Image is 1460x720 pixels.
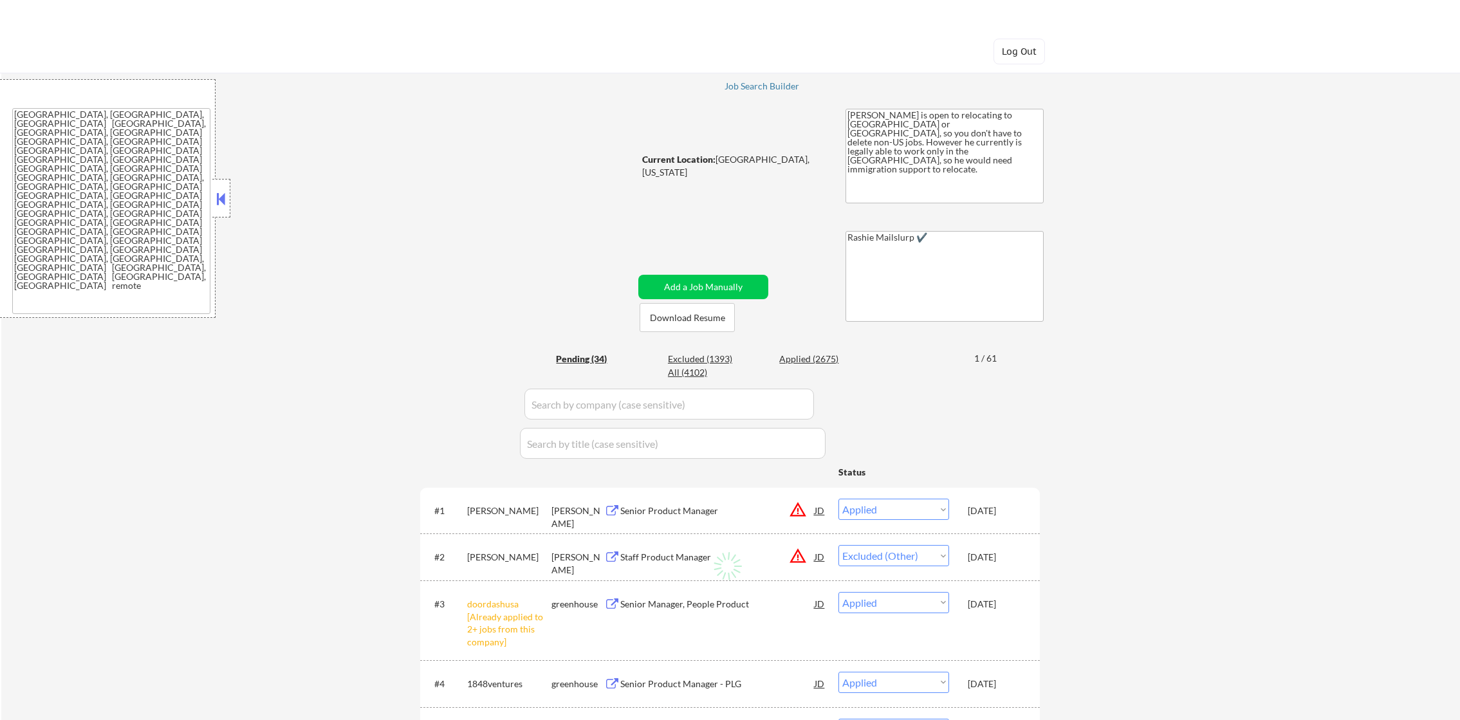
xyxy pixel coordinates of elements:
[968,678,1024,690] div: [DATE]
[968,504,1024,517] div: [DATE]
[467,504,551,517] div: [PERSON_NAME]
[779,353,844,365] div: Applied (2675)
[993,39,1045,64] button: Log Out
[640,303,735,332] button: Download Resume
[551,598,604,611] div: greenhouse
[467,598,551,648] div: doordashusa [Already applied to 2+ jobs from this company]
[642,154,716,165] strong: Current Location:
[725,81,800,94] a: Job Search Builder
[813,545,826,568] div: JD
[668,353,732,365] div: Excluded (1393)
[434,598,457,611] div: #3
[434,551,457,564] div: #2
[789,547,807,565] button: warning_amber
[620,598,815,611] div: Senior Manager, People Product
[620,678,815,690] div: Senior Product Manager - PLG
[620,551,815,564] div: Staff Product Manager
[434,504,457,517] div: #1
[467,678,551,690] div: 1848ventures
[551,551,604,576] div: [PERSON_NAME]
[789,501,807,519] button: warning_amber
[974,352,1004,365] div: 1 / 61
[551,678,604,690] div: greenhouse
[813,499,826,522] div: JD
[434,678,457,690] div: #4
[968,551,1024,564] div: [DATE]
[551,504,604,530] div: [PERSON_NAME]
[642,153,824,178] div: [GEOGRAPHIC_DATA], [US_STATE]
[520,428,826,459] input: Search by title (case sensitive)
[638,275,768,299] button: Add a Job Manually
[725,82,800,91] div: Job Search Builder
[668,366,732,379] div: All (4102)
[524,389,814,420] input: Search by company (case sensitive)
[556,353,620,365] div: Pending (34)
[467,551,551,564] div: [PERSON_NAME]
[620,504,815,517] div: Senior Product Manager
[813,672,826,695] div: JD
[813,592,826,615] div: JD
[968,598,1024,611] div: [DATE]
[838,460,949,483] div: Status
